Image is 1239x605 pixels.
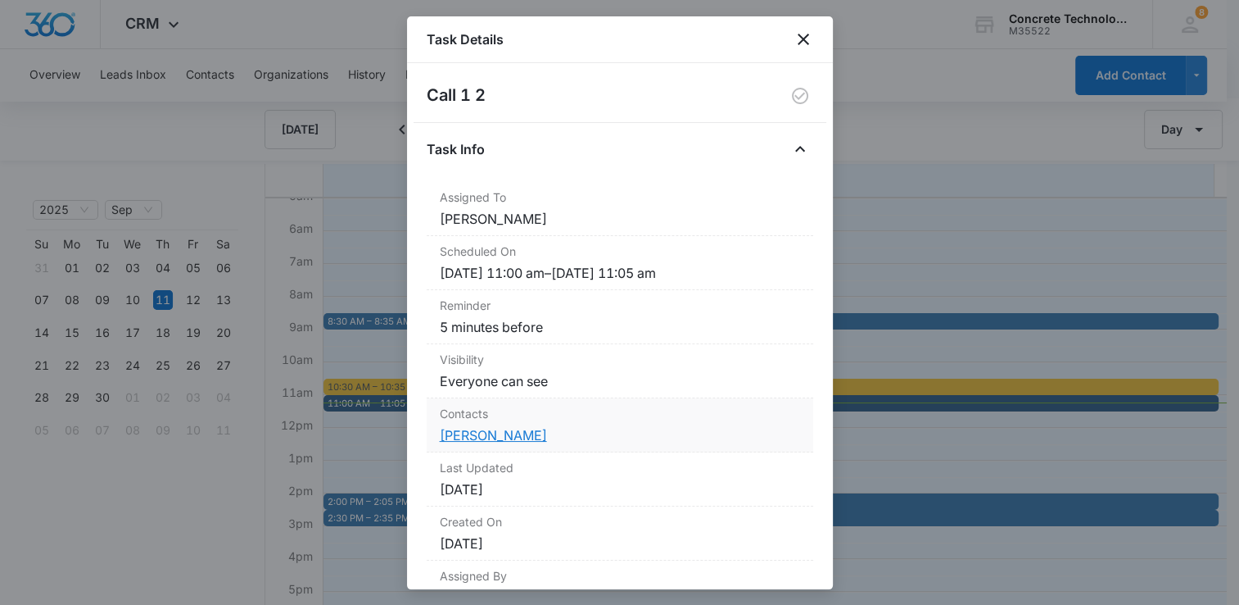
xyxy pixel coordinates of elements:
dd: [DATE] [440,534,800,553]
button: close [794,30,813,49]
a: [PERSON_NAME] [440,427,547,444]
dd: [PERSON_NAME] [440,209,800,229]
dt: Assigned By [440,567,800,585]
dd: [DATE] [440,480,800,499]
h1: Task Details [427,30,504,49]
div: Contacts[PERSON_NAME] [427,398,813,453]
div: Reminder5 minutes before [427,290,813,344]
dd: Everyone can see [440,371,800,391]
dt: Contacts [440,405,800,422]
dt: Visibility [440,351,800,368]
dd: 5 minutes before [440,317,800,337]
h2: Call 1 2 [427,83,486,109]
dt: Created On [440,513,800,530]
div: Scheduled On[DATE] 11:00 am–[DATE] 11:05 am [427,236,813,290]
div: Last Updated[DATE] [427,453,813,507]
h4: Task Info [427,139,485,159]
dt: Scheduled On [440,243,800,260]
div: Created On[DATE] [427,507,813,561]
button: Close [787,136,813,162]
dt: Last Updated [440,459,800,476]
div: Assigned To[PERSON_NAME] [427,182,813,236]
dt: Assigned To [440,189,800,206]
dd: [DATE] 11:00 am – [DATE] 11:05 am [440,263,800,283]
div: VisibilityEveryone can see [427,344,813,398]
dt: Reminder [440,297,800,314]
